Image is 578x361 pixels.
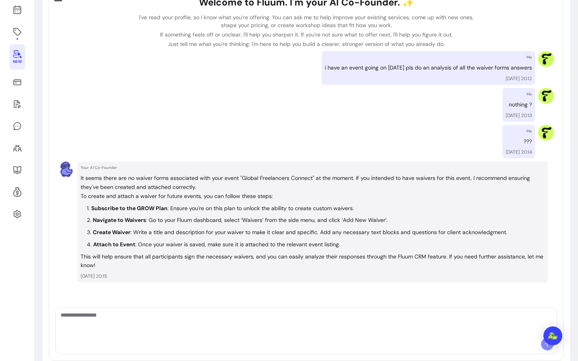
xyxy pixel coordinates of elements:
[9,117,25,136] a: My Messages
[93,216,146,224] strong: Navigate to Waivers
[9,205,25,224] a: Settings
[9,183,25,202] a: Refer & Earn
[13,59,22,64] span: New
[87,240,545,249] li: : Once your waiver is saved, make sure it is attached to the relevant event listing.
[526,54,532,60] p: Me
[93,241,135,248] strong: Attach to Event
[9,139,25,158] a: Clients
[135,31,478,38] p: If something feels off or unclear, I'll help you sharpen it. If you're not sure what to offer nex...
[506,149,532,155] p: [DATE] 20:14
[538,88,554,104] img: Provider image
[506,112,532,119] p: [DATE] 20:13
[81,174,545,192] p: It seems there are no waiver forms associated with your event "Global Freelancers Connect" at the...
[9,22,25,41] a: Offerings
[9,95,25,114] a: Waivers
[135,13,478,29] p: I've read your profile, so I know what you’re offering. You can ask me to help improve your exist...
[81,252,545,270] p: This will help ensure that all participants sign the necessary waivers, and you can easily analyz...
[506,75,532,82] p: [DATE] 20:12
[543,326,562,345] div: Open Intercom Messenger
[93,229,131,236] strong: Create Waiver
[325,63,532,72] p: i have an event going on [DATE] pls do an analysis of all the waiver forms answers
[81,273,545,279] p: [DATE] 20:15
[9,0,25,19] a: Calendar
[9,73,25,92] a: Sales
[61,311,552,335] textarea: Ask me anything...
[81,165,545,170] p: Your AI Co-Founder
[538,51,554,67] img: Provider image
[509,100,532,109] p: nothing ?
[87,228,545,237] li: : Write a title and description for your waiver to make it clear and specific. Add any necessary ...
[9,44,25,70] a: New
[81,192,545,201] p: To create and attach a waiver for future events, you can follow these steps:
[91,205,168,212] strong: Subscribe to the GROW Plan
[538,125,554,141] img: Provider image
[135,40,478,48] p: Just tell me what you're thinking: I'm here to help you build a clearer, stronger version of what...
[59,161,74,177] img: AI Co-Founder avatar
[87,204,545,213] li: : Ensure you're on this plan to unlock the ability to create custom waivers.
[526,128,532,134] p: Me
[9,161,25,180] a: Resources
[526,91,532,97] p: Me
[524,137,532,146] p: ???
[87,216,545,225] li: : Go to your Fluum dashboard, select ‘Waivers’ from the side menu, and click ‘Add New Waiver’.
